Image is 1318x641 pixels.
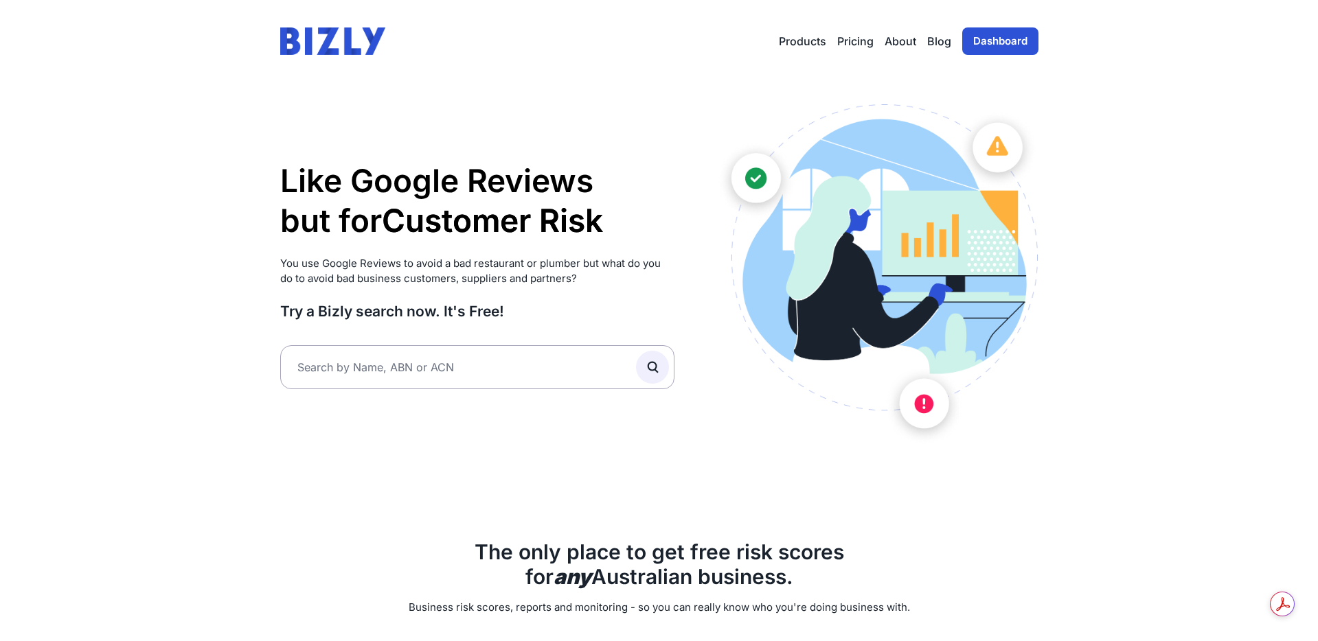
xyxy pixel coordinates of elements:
[837,33,874,49] a: Pricing
[382,200,603,240] li: Customer Risk
[927,33,951,49] a: Blog
[280,256,675,287] p: You use Google Reviews to avoid a bad restaurant or plumber but what do you do to avoid bad busin...
[280,539,1038,589] h2: The only place to get free risk scores for Australian business.
[779,33,826,49] button: Products
[280,161,675,240] h1: Like Google Reviews but for
[962,27,1038,55] a: Dashboard
[280,600,1038,616] p: Business risk scores, reports and monitoring - so you can really know who you're doing business w...
[280,302,675,320] h3: Try a Bizly search now. It's Free!
[382,240,603,280] li: Supplier Risk
[885,33,916,49] a: About
[280,345,675,389] input: Search by Name, ABN or ACN
[554,564,591,589] b: any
